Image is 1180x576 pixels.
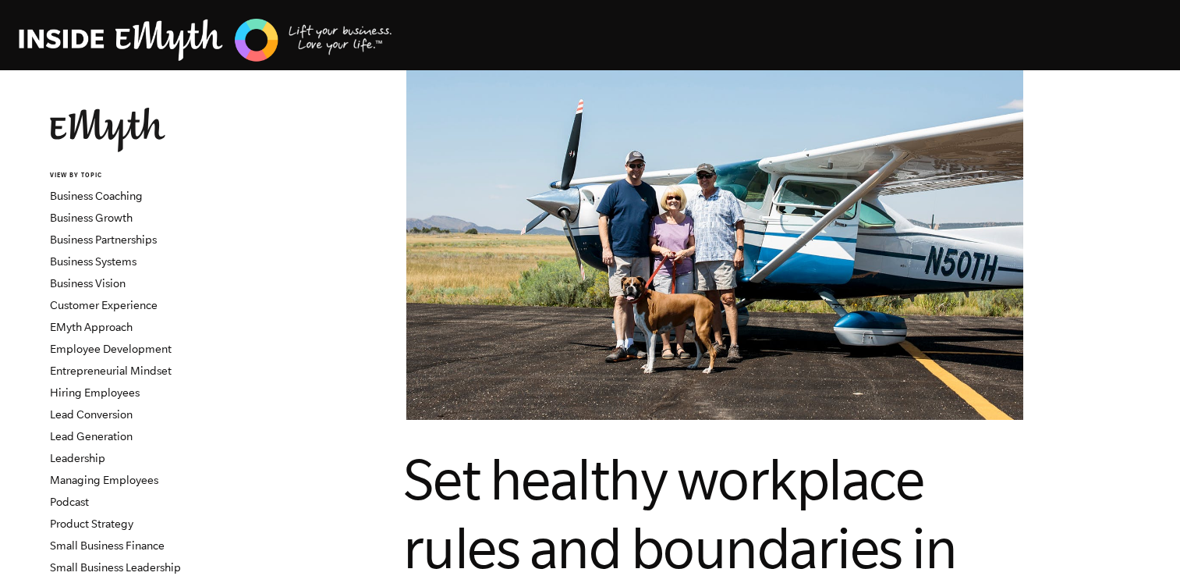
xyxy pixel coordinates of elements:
[50,171,238,181] h6: VIEW BY TOPIC
[50,343,172,355] a: Employee Development
[50,299,158,311] a: Customer Experience
[50,474,158,486] a: Managing Employees
[50,364,172,377] a: Entrepreneurial Mindset
[50,430,133,443] a: Lead Generation
[50,108,165,152] img: EMyth
[50,386,140,399] a: Hiring Employees
[50,452,105,464] a: Leadership
[50,212,133,224] a: Business Growth
[19,16,393,64] img: EMyth Business Coaching
[50,190,143,202] a: Business Coaching
[50,233,157,246] a: Business Partnerships
[50,277,126,290] a: Business Vision
[50,561,181,574] a: Small Business Leadership
[50,321,133,333] a: EMyth Approach
[50,408,133,421] a: Lead Conversion
[50,496,89,508] a: Podcast
[50,255,136,268] a: Business Systems
[50,539,165,552] a: Small Business Finance
[50,517,133,530] a: Product Strategy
